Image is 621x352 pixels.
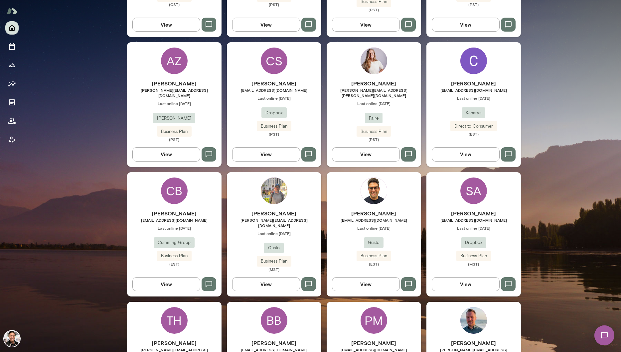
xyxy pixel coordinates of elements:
[426,79,521,87] h6: [PERSON_NAME]
[327,87,421,98] span: [PERSON_NAME][EMAIL_ADDRESS][PERSON_NAME][DOMAIN_NAME]
[327,209,421,217] h6: [PERSON_NAME]
[227,131,321,137] span: (PST)
[365,115,383,122] span: Faire
[227,217,321,228] span: [PERSON_NAME][EMAIL_ADDRESS][DOMAIN_NAME]
[261,48,287,74] div: CS
[426,261,521,267] span: (MST)
[460,177,487,204] div: SA
[261,177,287,204] img: Thomas Kitamura
[227,79,321,87] h6: [PERSON_NAME]
[426,339,521,347] h6: [PERSON_NAME]
[232,147,300,161] button: View
[332,147,400,161] button: View
[227,339,321,347] h6: [PERSON_NAME]
[426,225,521,231] span: Last online [DATE]
[426,131,521,137] span: (EST)
[227,87,321,93] span: [EMAIL_ADDRESS][DOMAIN_NAME]
[153,115,195,122] span: [PERSON_NAME]
[5,77,19,90] button: Insights
[127,101,222,106] span: Last online [DATE]
[450,123,497,130] span: Direct to Consumer
[261,110,287,116] span: Dropbox
[227,2,321,7] span: (PST)
[157,128,192,135] span: Business Plan
[462,110,485,116] span: Kanarys
[154,239,195,246] span: Cumming Group
[461,239,486,246] span: Dropbox
[361,307,387,334] div: PM
[227,95,321,101] span: Last online [DATE]
[460,307,487,334] img: Keith Frymark
[5,40,19,53] button: Sessions
[227,231,321,236] span: Last online [DATE]
[132,277,200,291] button: View
[426,95,521,101] span: Last online [DATE]
[161,48,188,74] div: AZ
[364,239,384,246] span: Gusto
[127,261,222,267] span: (EST)
[7,4,17,17] img: Mento
[361,48,387,74] img: Jeanenne Richert
[5,59,19,72] button: Growth Plan
[432,147,500,161] button: View
[157,253,192,259] span: Business Plan
[132,18,200,32] button: View
[357,253,391,259] span: Business Plan
[332,18,400,32] button: View
[327,217,421,223] span: [EMAIL_ADDRESS][DOMAIN_NAME]
[161,177,188,204] div: CB
[432,277,500,291] button: View
[432,18,500,32] button: View
[264,245,284,251] span: Gusto
[261,307,287,334] div: BB
[257,258,291,265] span: Business Plan
[5,133,19,146] button: Client app
[332,277,400,291] button: View
[127,217,222,223] span: [EMAIL_ADDRESS][DOMAIN_NAME]
[361,177,387,204] img: Aman Bhatia
[227,209,321,217] h6: [PERSON_NAME]
[5,114,19,128] button: Members
[327,79,421,87] h6: [PERSON_NAME]
[460,48,487,74] img: Connie Poshala
[426,209,521,217] h6: [PERSON_NAME]
[127,209,222,217] h6: [PERSON_NAME]
[127,79,222,87] h6: [PERSON_NAME]
[426,87,521,93] span: [EMAIL_ADDRESS][DOMAIN_NAME]
[426,2,521,7] span: (PST)
[127,339,222,347] h6: [PERSON_NAME]
[327,137,421,142] span: (PST)
[327,101,421,106] span: Last online [DATE]
[227,267,321,272] span: (MST)
[232,18,300,32] button: View
[232,277,300,291] button: View
[327,261,421,267] span: (EST)
[327,339,421,347] h6: [PERSON_NAME]
[4,331,20,347] img: Albert Villarde
[5,21,19,35] button: Home
[257,123,291,130] span: Business Plan
[127,87,222,98] span: [PERSON_NAME][EMAIL_ADDRESS][DOMAIN_NAME]
[456,253,491,259] span: Business Plan
[127,225,222,231] span: Last online [DATE]
[327,7,421,12] span: (PST)
[161,307,188,334] div: TH
[132,147,200,161] button: View
[357,128,391,135] span: Business Plan
[426,217,521,223] span: [EMAIL_ADDRESS][DOMAIN_NAME]
[5,96,19,109] button: Documents
[127,137,222,142] span: (PST)
[327,225,421,231] span: Last online [DATE]
[127,2,222,7] span: (CST)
